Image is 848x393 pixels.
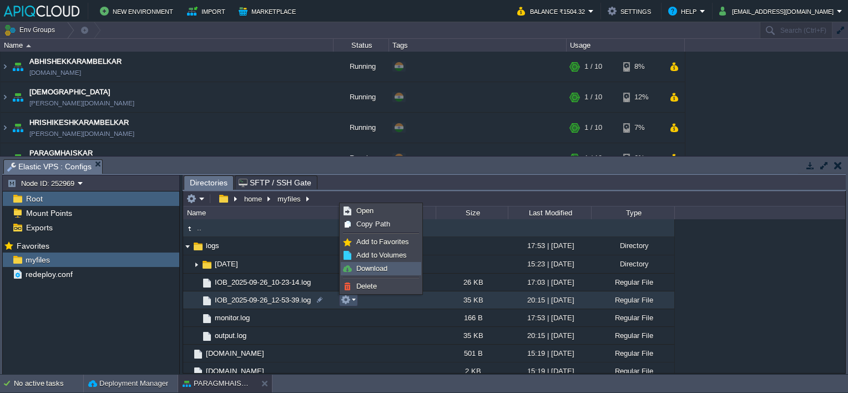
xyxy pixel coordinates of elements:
a: [DATE] [213,259,240,269]
img: AMDAwAAAACH5BAEAAAAALAAAAAABAAEAAAICRAEAOw== [201,295,213,307]
a: [DEMOGRAPHIC_DATA] [29,87,110,98]
div: 17:03 | [DATE] [508,274,591,291]
button: Import [187,4,229,18]
img: AMDAwAAAACH5BAEAAAAALAAAAAABAAEAAAICRAEAOw== [183,362,192,380]
a: output.log [213,331,248,340]
div: 17:53 | [DATE] [508,237,591,254]
img: AMDAwAAAACH5BAEAAAAALAAAAAABAAEAAAICRAEAOw== [201,330,213,342]
img: AMDAwAAAACH5BAEAAAAALAAAAAABAAEAAAICRAEAOw== [192,240,204,253]
span: redeploy.conf [23,269,74,279]
a: .. [195,223,203,233]
div: 15:23 | [DATE] [508,255,591,273]
img: AMDAwAAAACH5BAEAAAAALAAAAAABAAEAAAICRAEAOw== [201,277,213,289]
div: 17:53 | [DATE] [508,309,591,326]
div: Running [334,82,389,112]
div: 166 B [436,309,508,326]
div: 8% [623,52,659,82]
a: [PERSON_NAME][DOMAIN_NAME] [29,128,134,139]
img: AMDAwAAAACH5BAEAAAAALAAAAAABAAEAAAICRAEAOw== [10,82,26,112]
div: Last Modified [509,206,591,219]
img: AMDAwAAAACH5BAEAAAAALAAAAAABAAEAAAICRAEAOw== [192,366,204,378]
div: 35 KB [436,327,508,344]
span: Favorites [14,241,51,251]
input: Click to enter the path [183,191,845,206]
button: [EMAIL_ADDRESS][DOMAIN_NAME] [719,4,837,18]
a: monitor.log [213,313,251,323]
div: Running [334,52,389,82]
img: AMDAwAAAACH5BAEAAAAALAAAAAABAAEAAAICRAEAOw== [1,113,9,143]
div: Regular File [591,291,674,309]
div: 12% [623,82,659,112]
div: 26 KB [436,274,508,291]
img: AMDAwAAAACH5BAEAAAAALAAAAAABAAEAAAICRAEAOw== [192,327,201,344]
div: 1 / 10 [584,143,602,173]
a: Favorites [14,241,51,250]
button: Balance ₹1504.32 [517,4,588,18]
div: Regular File [591,362,674,380]
div: No active tasks [14,375,83,392]
img: AMDAwAAAACH5BAEAAAAALAAAAAABAAEAAAICRAEAOw== [192,291,201,309]
img: AMDAwAAAACH5BAEAAAAALAAAAAABAAEAAAICRAEAOw== [201,259,213,271]
div: Running [334,113,389,143]
div: Tags [390,39,566,52]
span: Elastic VPS : Configs [7,160,92,174]
button: Marketplace [239,4,299,18]
img: APIQCloud [4,6,79,17]
div: Regular File [591,274,674,291]
div: 501 B [436,345,508,362]
a: myfiles [23,255,52,265]
span: Directories [190,176,228,190]
div: Status [334,39,388,52]
button: New Environment [100,4,176,18]
span: [DOMAIN_NAME] [204,366,266,376]
img: AMDAwAAAACH5BAEAAAAALAAAAAABAAEAAAICRAEAOw== [10,113,26,143]
a: logs [204,241,221,250]
a: Exports [24,223,54,233]
a: Open [341,205,421,217]
div: Regular File [591,327,674,344]
a: Add to Volumes [341,249,421,261]
a: IOB_2025-09-26_12-53-39.log [213,295,312,305]
a: [DOMAIN_NAME] [29,67,81,78]
div: Regular File [591,345,674,362]
span: IOB_2025-09-26_10-23-14.log [213,278,312,287]
img: AMDAwAAAACH5BAEAAAAALAAAAAABAAEAAAICRAEAOw== [1,143,9,173]
span: Delete [356,282,377,290]
button: PARAGMHAISKAR [183,378,253,389]
span: Mount Points [24,208,74,218]
button: Help [668,4,700,18]
img: AMDAwAAAACH5BAEAAAAALAAAAAABAAEAAAICRAEAOw== [1,82,9,112]
a: Add to Favorites [341,236,421,248]
a: Root [24,194,44,204]
div: Regular File [591,309,674,326]
span: Download [356,264,387,273]
div: 20:15 | [DATE] [508,291,591,309]
img: AMDAwAAAACH5BAEAAAAALAAAAAABAAEAAAICRAEAOw== [183,223,195,235]
img: AMDAwAAAACH5BAEAAAAALAAAAAABAAEAAAICRAEAOw== [26,44,31,47]
div: 6% [623,143,659,173]
a: PARAGMHAISKAR [29,148,93,159]
div: 35 KB [436,291,508,309]
a: HRISHIKESHKARAMBELKAR [29,117,129,128]
a: ABHISHEKKARAMBELKAR [29,56,122,67]
div: Directory [591,237,674,254]
span: SFTP / SSH Gate [239,176,311,189]
button: Env Groups [4,22,59,38]
img: AMDAwAAAACH5BAEAAAAALAAAAAABAAEAAAICRAEAOw== [192,256,201,273]
a: [PERSON_NAME][DOMAIN_NAME] [29,98,134,109]
img: AMDAwAAAACH5BAEAAAAALAAAAAABAAEAAAICRAEAOw== [192,309,201,326]
div: 1 / 10 [584,113,602,143]
div: Type [592,206,674,219]
img: AMDAwAAAACH5BAEAAAAALAAAAAABAAEAAAICRAEAOw== [10,143,26,173]
span: [DOMAIN_NAME] [204,349,266,358]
